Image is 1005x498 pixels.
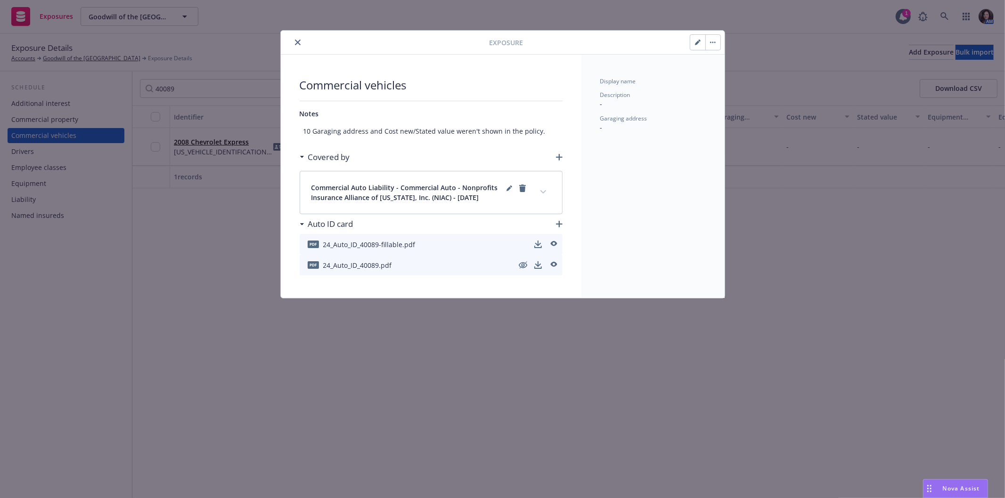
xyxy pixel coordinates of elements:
[600,114,647,122] span: Garaging address
[923,480,935,498] div: Drag to move
[308,241,319,248] span: pdf
[532,239,544,250] a: download
[600,123,603,132] span: -
[504,183,515,194] a: editPencil
[300,171,562,214] div: Commercial Auto Liability - Commercial Auto - Nonprofits Insurance Alliance of [US_STATE], Inc. (...
[300,109,319,118] span: Notes
[517,183,528,194] a: remove
[547,259,559,271] a: preview
[300,122,563,140] span: 10 Garaging address and Cost new/Stated value weren't shown in the policy.
[600,99,603,108] span: -
[490,38,523,48] span: Exposure
[923,479,988,498] button: Nova Assist
[308,261,319,268] span: pdf
[517,259,529,271] a: hidden
[323,240,416,249] span: 24_Auto_ID_40089-fillable.pdf
[600,77,636,85] span: Display name
[311,183,504,202] span: Commercial Auto Liability - Commercial Auto - Nonprofits Insurance Alliance of [US_STATE], Inc. (...
[308,151,350,163] h3: Covered by
[300,218,353,230] div: Auto ID card
[323,260,392,270] span: 24_Auto_ID_40089.pdf
[600,91,630,99] span: Description
[517,183,528,202] span: remove
[532,259,544,271] a: download
[308,218,353,230] h3: Auto ID card
[300,151,350,163] div: Covered by
[547,239,559,250] a: preview
[536,185,551,200] button: expand content
[943,484,980,492] span: Nova Assist
[504,183,515,202] span: editPencil
[292,37,303,48] button: close
[300,77,563,93] span: Commercial vehicles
